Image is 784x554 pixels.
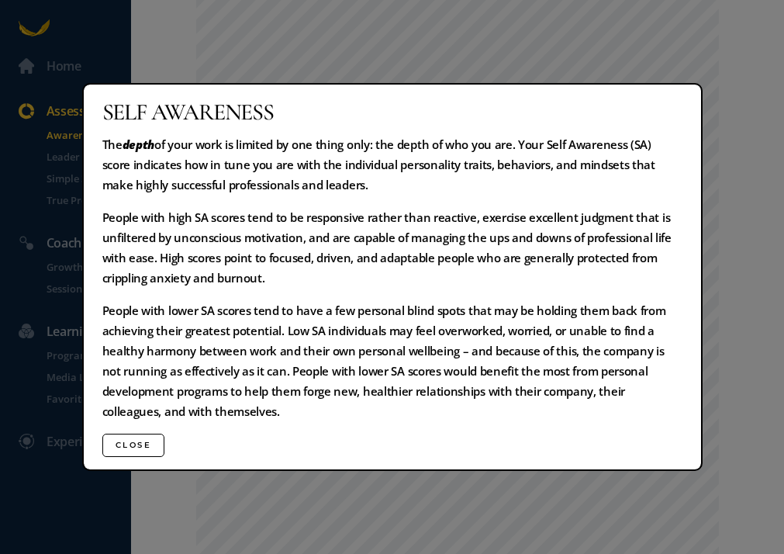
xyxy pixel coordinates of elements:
[102,207,682,288] p: People with high SA scores tend to be responsive rather than reactive, exercise excellent judgmen...
[102,134,682,195] p: The of your work is limited by one thing only: the depth of who you are. Your Self Awareness (SA)...
[123,137,154,152] em: depth
[102,300,682,421] p: People with lower SA scores tend to have a few personal blind spots that may be holding them back...
[102,434,165,457] button: Close
[102,97,274,128] span: Self Awareness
